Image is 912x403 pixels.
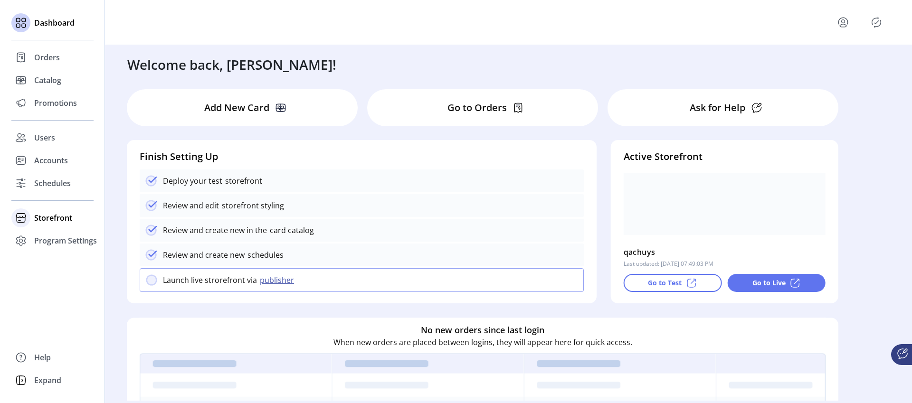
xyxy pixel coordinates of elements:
h4: Active Storefront [624,150,826,164]
h6: No new orders since last login [421,323,544,336]
p: Deploy your test [163,175,222,187]
span: Help [34,352,51,363]
p: Last updated: [DATE] 07:49:03 PM [624,260,713,268]
p: storefront styling [219,200,284,211]
h3: Welcome back, [PERSON_NAME]! [127,55,336,75]
p: Review and create new [163,249,245,261]
p: Review and edit [163,200,219,211]
span: Catalog [34,75,61,86]
p: When new orders are placed between logins, they will appear here for quick access. [333,336,632,347]
span: Schedules [34,178,71,189]
p: storefront [222,175,262,187]
p: Launch live strorefront via [163,274,257,286]
span: Program Settings [34,235,97,246]
button: Publisher Panel [869,15,884,30]
p: Go to Orders [447,101,507,115]
p: Add New Card [204,101,269,115]
p: Review and create new in the [163,225,267,236]
span: Dashboard [34,17,75,28]
p: Ask for Help [690,101,745,115]
p: Go to Test [648,278,682,288]
h4: Finish Setting Up [140,150,584,164]
span: Orders [34,52,60,63]
p: schedules [245,249,284,261]
span: Users [34,132,55,143]
p: qachuys [624,244,655,260]
span: Accounts [34,155,68,166]
p: card catalog [267,225,314,236]
button: publisher [257,274,300,286]
span: Promotions [34,97,77,109]
p: Go to Live [752,278,786,288]
button: menu [836,15,851,30]
span: Storefront [34,212,72,224]
span: Expand [34,375,61,386]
